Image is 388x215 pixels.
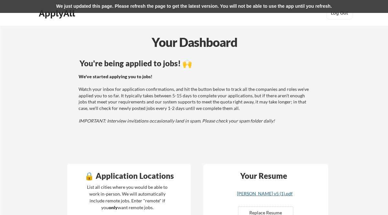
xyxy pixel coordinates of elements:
[79,74,152,79] strong: We've started applying you to jobs!
[69,172,189,180] div: 🔒 Application Locations
[232,172,296,180] div: Your Resume
[79,73,312,124] div: Watch your inbox for application confirmations, and hit the button below to track all the compani...
[226,191,303,196] div: [PERSON_NAME] v5 (1).pdf
[83,184,172,211] div: List all cities where you would be able to work in-person. We will automatically include remote j...
[226,191,303,201] a: [PERSON_NAME] v5 (1).pdf
[39,8,77,19] div: ApplyAll
[109,205,118,210] strong: only
[327,6,352,19] button: Log Out
[80,59,313,67] div: You're being applied to jobs! 🙌
[1,33,388,51] div: Your Dashboard
[79,118,275,124] em: IMPORTANT: Interview invitations occasionally land in spam. Please check your spam folder daily!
